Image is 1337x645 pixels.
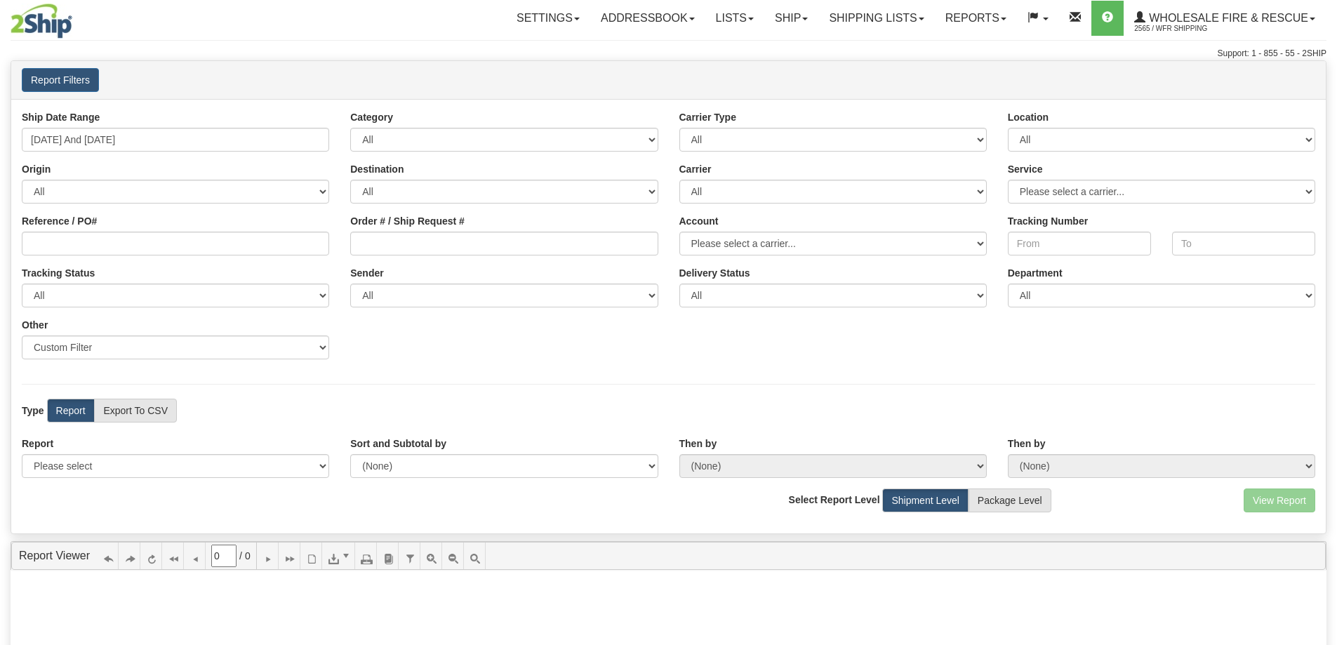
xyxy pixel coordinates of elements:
a: Addressbook [590,1,705,36]
span: 2565 / WFR Shipping [1134,22,1239,36]
span: 0 [245,549,251,563]
a: Report Viewer [19,550,90,561]
label: Package Level [969,488,1051,512]
label: Then by [679,437,717,451]
a: Settings [506,1,590,36]
label: Report [22,437,53,451]
div: Support: 1 - 855 - 55 - 2SHIP [11,48,1326,60]
label: Reference / PO# [22,214,97,228]
input: From [1008,232,1151,255]
button: View Report [1244,488,1315,512]
label: Origin [22,162,51,176]
label: Select Report Level [789,493,880,507]
label: Carrier [679,162,712,176]
label: Destination [350,162,404,176]
a: Ship [764,1,818,36]
label: Ship Date Range [22,110,100,124]
label: Sort and Subtotal by [350,437,446,451]
a: WHOLESALE FIRE & RESCUE 2565 / WFR Shipping [1124,1,1326,36]
label: Service [1008,162,1043,176]
label: Report [47,399,95,423]
img: logo2565.jpg [11,4,72,39]
label: Then by [1008,437,1046,451]
label: Please ensure data set in report has been RECENTLY tracked from your Shipment History [679,266,750,280]
iframe: chat widget [1305,251,1336,394]
label: Department [1008,266,1063,280]
select: Please ensure data set in report has been RECENTLY tracked from your Shipment History [679,284,987,307]
a: Reports [935,1,1017,36]
label: Account [679,214,719,228]
label: Carrier Type [679,110,736,124]
label: Tracking Number [1008,214,1088,228]
input: To [1172,232,1315,255]
label: Type [22,404,44,418]
span: / [239,549,242,563]
label: Other [22,318,48,332]
label: Category [350,110,393,124]
label: Sender [350,266,383,280]
label: Export To CSV [94,399,177,423]
label: Shipment Level [882,488,969,512]
span: WHOLESALE FIRE & RESCUE [1145,12,1308,24]
label: Order # / Ship Request # [350,214,465,228]
a: Lists [705,1,764,36]
label: Tracking Status [22,266,95,280]
a: Shipping lists [818,1,934,36]
button: Report Filters [22,68,99,92]
label: Location [1008,110,1049,124]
